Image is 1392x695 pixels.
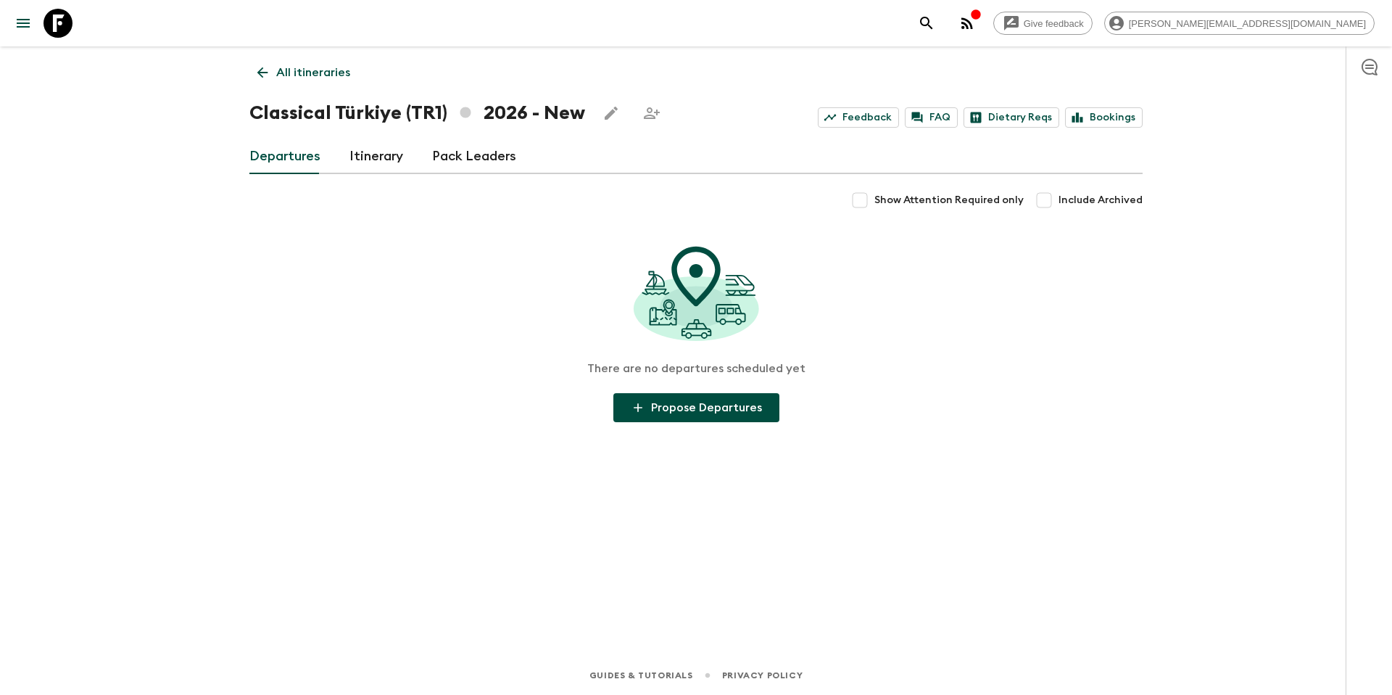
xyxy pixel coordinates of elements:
[587,361,805,376] p: There are no departures scheduled yet
[964,107,1059,128] a: Dietary Reqs
[249,99,585,128] h1: Classical Türkiye (TR1) 2026 - New
[589,667,693,683] a: Guides & Tutorials
[1016,18,1092,29] span: Give feedback
[1058,193,1143,207] span: Include Archived
[597,99,626,128] button: Edit this itinerary
[1065,107,1143,128] a: Bookings
[249,139,320,174] a: Departures
[637,99,666,128] span: Share this itinerary
[1121,18,1374,29] span: [PERSON_NAME][EMAIL_ADDRESS][DOMAIN_NAME]
[249,58,358,87] a: All itineraries
[276,64,350,81] p: All itineraries
[1104,12,1375,35] div: [PERSON_NAME][EMAIL_ADDRESS][DOMAIN_NAME]
[818,107,899,128] a: Feedback
[432,139,516,174] a: Pack Leaders
[874,193,1024,207] span: Show Attention Required only
[912,9,941,38] button: search adventures
[993,12,1093,35] a: Give feedback
[9,9,38,38] button: menu
[613,393,779,422] button: Propose Departures
[349,139,403,174] a: Itinerary
[905,107,958,128] a: FAQ
[722,667,803,683] a: Privacy Policy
